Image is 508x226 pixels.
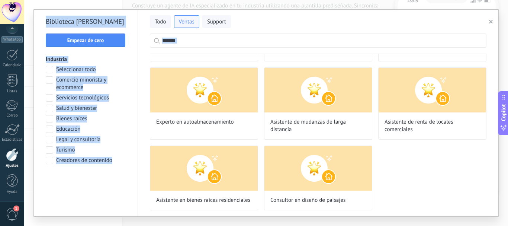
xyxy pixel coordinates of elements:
img: Experto en autoalmacenamiento [150,68,258,112]
span: Asistente de mudanzas de larga distancia [270,118,366,133]
button: Empezar de cero [46,34,125,47]
span: Asistente en bienes raíces residenciales [156,197,250,204]
span: Copilot [500,104,507,121]
span: Empezar de cero [67,38,104,43]
span: Seleccionar todo [56,66,96,73]
span: Experto en autoalmacenamiento [156,118,234,126]
span: Ventas [179,18,194,26]
img: Asistente en bienes raíces residenciales [150,146,258,191]
h3: Industria [46,56,126,63]
span: Salud y bienestar [56,105,97,112]
span: Servicios tecnológicos [56,94,109,102]
h2: Biblioteca [PERSON_NAME] [46,16,126,28]
div: Calendario [1,63,23,68]
div: Ayuda [1,190,23,194]
span: Bienes raíces [56,115,87,122]
span: Support [207,18,226,26]
span: 1 [13,206,19,211]
img: Consultor en diseño de paisajes [264,146,372,191]
span: Consultor en diseño de paisajes [270,197,345,204]
button: Support [202,15,231,28]
span: Comercio minorista y ecommerce [56,76,126,91]
span: Asistente de renta de locales comerciales [385,118,480,133]
span: Turismo [56,146,75,154]
span: Todo [155,18,166,26]
span: Creadores de contenido [56,157,112,164]
div: WhatsApp [1,36,23,43]
div: Correo [1,113,23,118]
button: Todo [150,15,171,28]
div: Ajustes [1,163,23,168]
div: Listas [1,89,23,94]
img: Asistente de renta de locales comerciales [379,68,486,112]
span: Legal y consultoría [56,136,100,143]
div: Estadísticas [1,137,23,142]
button: Ventas [174,15,199,28]
span: Educación [56,125,80,133]
img: Asistente de mudanzas de larga distancia [264,68,372,112]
